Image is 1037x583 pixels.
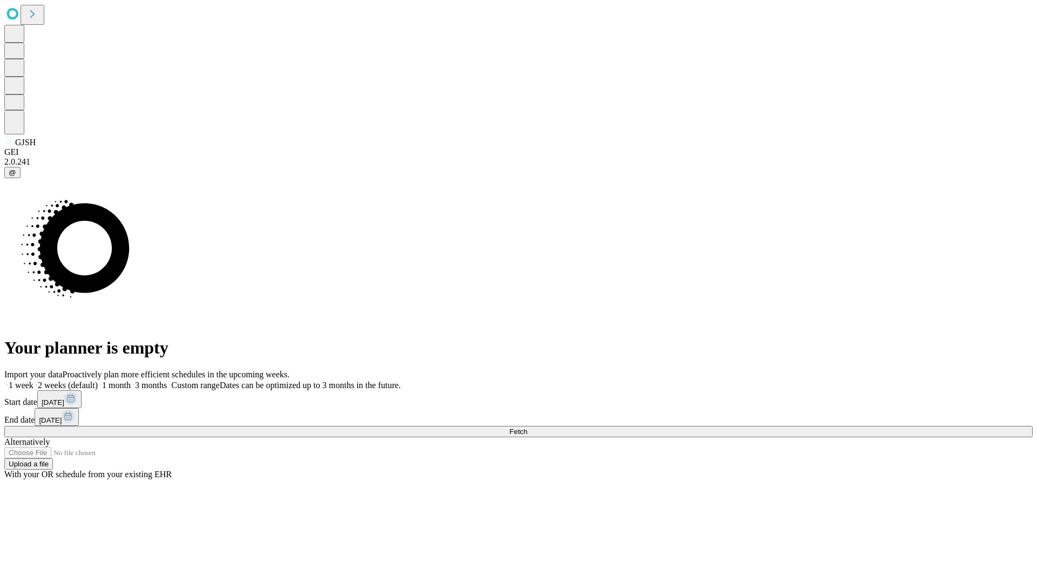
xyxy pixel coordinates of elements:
div: Start date [4,390,1033,408]
span: 1 week [9,381,33,390]
span: Fetch [509,428,527,436]
span: 2 weeks (default) [38,381,98,390]
button: @ [4,167,21,178]
div: End date [4,408,1033,426]
span: @ [9,168,16,177]
span: 1 month [102,381,131,390]
span: With your OR schedule from your existing EHR [4,470,172,479]
span: GJSH [15,138,36,147]
div: GEI [4,147,1033,157]
button: [DATE] [35,408,79,426]
span: [DATE] [39,416,62,424]
span: Dates can be optimized up to 3 months in the future. [220,381,401,390]
span: Custom range [171,381,219,390]
span: Alternatively [4,437,50,446]
span: Proactively plan more efficient schedules in the upcoming weeks. [63,370,289,379]
button: [DATE] [37,390,82,408]
span: 3 months [135,381,167,390]
div: 2.0.241 [4,157,1033,167]
button: Fetch [4,426,1033,437]
span: [DATE] [42,398,64,406]
h1: Your planner is empty [4,338,1033,358]
span: Import your data [4,370,63,379]
button: Upload a file [4,458,53,470]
